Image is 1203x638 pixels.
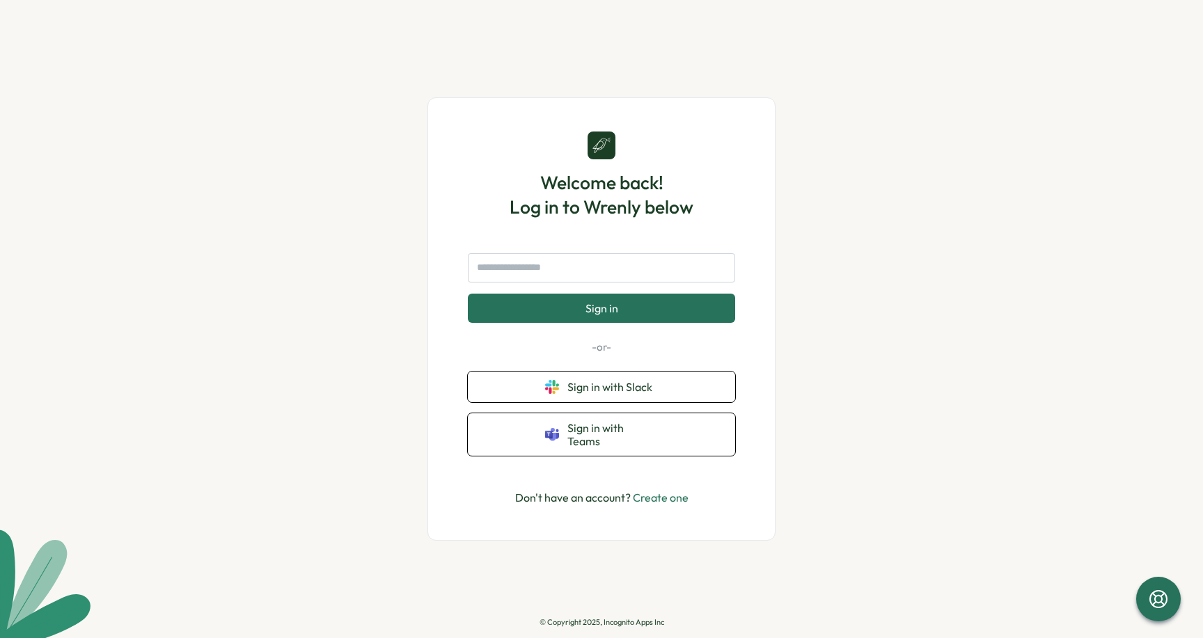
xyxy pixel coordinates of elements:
[540,618,664,627] p: © Copyright 2025, Incognito Apps Inc
[567,422,658,447] span: Sign in with Teams
[515,489,689,507] p: Don't have an account?
[633,491,689,504] a: Create one
[468,340,735,355] p: -or-
[510,170,693,219] h1: Welcome back! Log in to Wrenly below
[468,413,735,456] button: Sign in with Teams
[468,372,735,402] button: Sign in with Slack
[468,294,735,323] button: Sign in
[567,381,658,393] span: Sign in with Slack
[585,302,618,314] span: Sign in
